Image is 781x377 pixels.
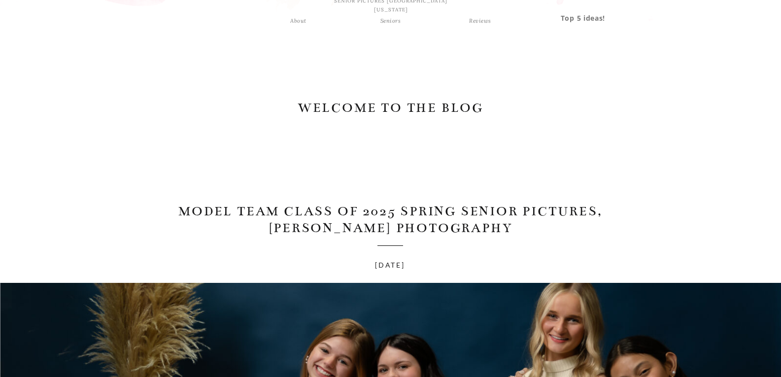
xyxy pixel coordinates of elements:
[373,16,408,25] a: Seniors
[297,100,484,119] a: WELCOME TO THE BLOG
[286,16,311,25] a: About
[169,203,612,236] h1: Model Team Class of 2025 Spring Senior Pictures, [PERSON_NAME] Photography
[457,16,504,25] a: Reviews
[550,12,616,21] a: Top 5 ideas!
[317,259,464,275] h3: [DATE]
